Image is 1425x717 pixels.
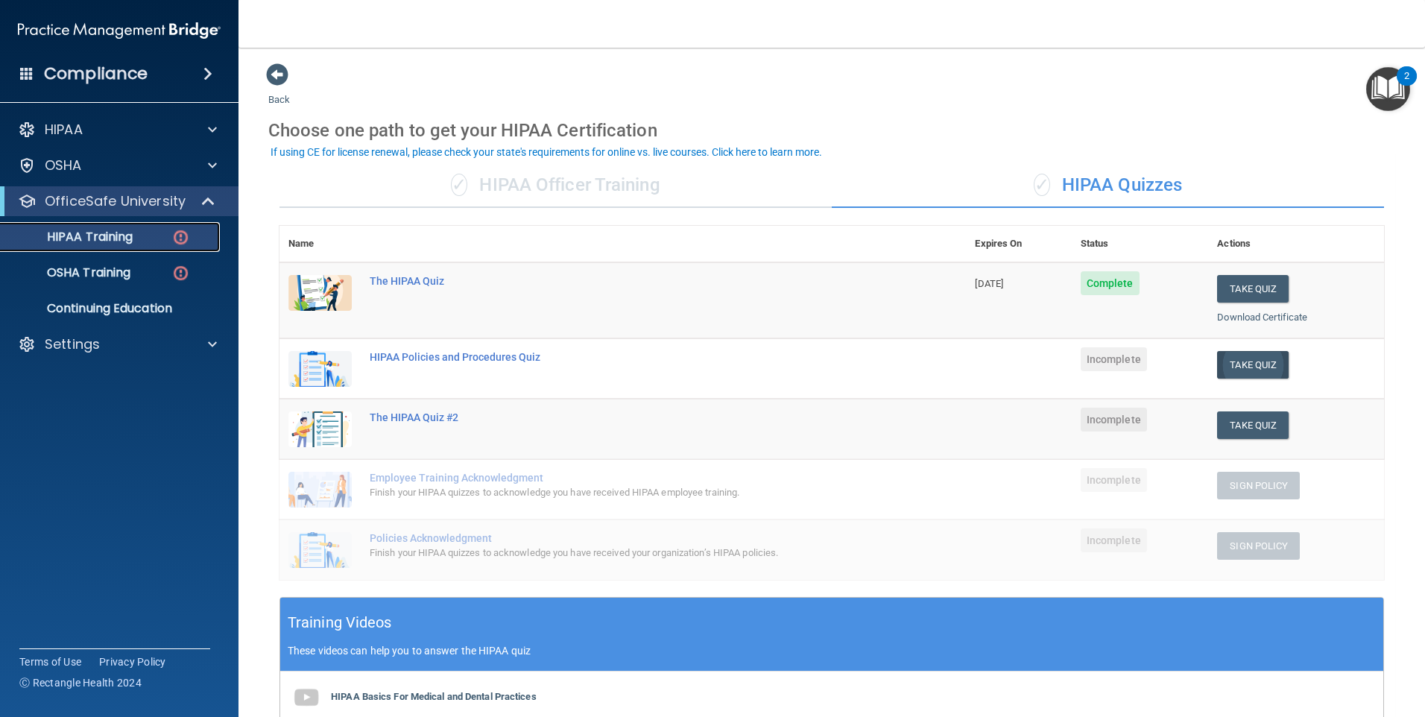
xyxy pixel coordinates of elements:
[370,532,891,544] div: Policies Acknowledgment
[370,411,891,423] div: The HIPAA Quiz #2
[1404,76,1409,95] div: 2
[18,16,221,45] img: PMB logo
[45,192,186,210] p: OfficeSafe University
[268,145,824,159] button: If using CE for license renewal, please check your state's requirements for online vs. live cours...
[1034,174,1050,196] span: ✓
[370,544,891,562] div: Finish your HIPAA quizzes to acknowledge you have received your organization’s HIPAA policies.
[45,335,100,353] p: Settings
[288,610,392,636] h5: Training Videos
[370,472,891,484] div: Employee Training Acknowledgment
[370,484,891,502] div: Finish your HIPAA quizzes to acknowledge you have received HIPAA employee training.
[268,109,1395,152] div: Choose one path to get your HIPAA Certification
[975,278,1003,289] span: [DATE]
[44,63,148,84] h4: Compliance
[1217,472,1300,499] button: Sign Policy
[18,335,217,353] a: Settings
[1217,312,1307,323] a: Download Certificate
[1366,67,1410,111] button: Open Resource Center, 2 new notifications
[288,645,1376,657] p: These videos can help you to answer the HIPAA quiz
[1072,226,1209,262] th: Status
[1081,347,1147,371] span: Incomplete
[1217,411,1289,439] button: Take Quiz
[1081,271,1140,295] span: Complete
[45,121,83,139] p: HIPAA
[451,174,467,196] span: ✓
[1217,351,1289,379] button: Take Quiz
[331,691,537,702] b: HIPAA Basics For Medical and Dental Practices
[171,228,190,247] img: danger-circle.6113f641.png
[99,654,166,669] a: Privacy Policy
[18,157,217,174] a: OSHA
[10,230,133,244] p: HIPAA Training
[1081,408,1147,432] span: Incomplete
[370,351,891,363] div: HIPAA Policies and Procedures Quiz
[10,265,130,280] p: OSHA Training
[171,264,190,282] img: danger-circle.6113f641.png
[832,163,1384,208] div: HIPAA Quizzes
[1217,275,1289,303] button: Take Quiz
[291,683,321,713] img: gray_youtube_icon.38fcd6cc.png
[45,157,82,174] p: OSHA
[279,163,832,208] div: HIPAA Officer Training
[1350,614,1407,671] iframe: Drift Widget Chat Controller
[18,121,217,139] a: HIPAA
[279,226,361,262] th: Name
[19,654,81,669] a: Terms of Use
[1081,468,1147,492] span: Incomplete
[10,301,213,316] p: Continuing Education
[370,275,891,287] div: The HIPAA Quiz
[966,226,1071,262] th: Expires On
[271,147,822,157] div: If using CE for license renewal, please check your state's requirements for online vs. live cours...
[18,192,216,210] a: OfficeSafe University
[1217,532,1300,560] button: Sign Policy
[268,76,290,105] a: Back
[1208,226,1384,262] th: Actions
[19,675,142,690] span: Ⓒ Rectangle Health 2024
[1081,528,1147,552] span: Incomplete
